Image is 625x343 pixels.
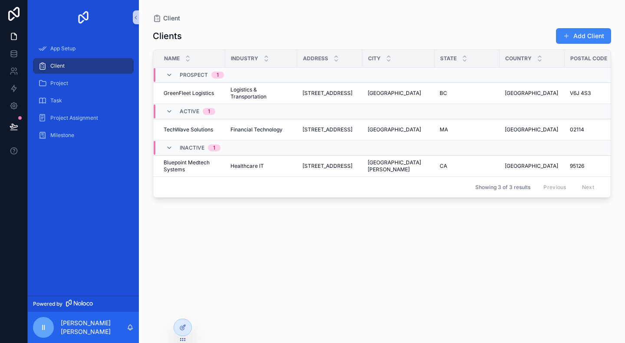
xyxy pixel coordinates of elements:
[505,126,558,133] span: [GEOGRAPHIC_DATA]
[42,322,45,333] span: ii
[505,126,559,133] a: [GEOGRAPHIC_DATA]
[164,126,213,133] span: TechWave Solutions
[230,163,264,170] span: Healthcare IT
[33,41,134,56] a: App Setup
[505,163,558,170] span: [GEOGRAPHIC_DATA]
[440,90,494,97] a: BC
[303,90,357,97] a: [STREET_ADDRESS]
[505,163,559,170] a: [GEOGRAPHIC_DATA]
[164,159,220,173] a: Bluepoint Medtech Systems
[50,45,76,52] span: App Setup
[33,93,134,108] a: Task
[440,126,448,133] span: MA
[180,108,199,115] span: Active
[164,90,214,97] span: GreenFleet Logistics
[570,90,591,97] span: V6J 4S3
[33,301,62,307] span: Powered by
[33,110,134,126] a: Project Assignment
[505,55,532,62] span: Country
[230,126,292,133] a: Financial Technology
[556,28,611,44] button: Add Client
[28,35,139,154] div: scrollable content
[28,296,139,312] a: Powered by
[440,90,447,97] span: BC
[440,126,494,133] a: MA
[303,55,328,62] span: Address
[33,58,134,74] a: Client
[368,90,421,97] span: [GEOGRAPHIC_DATA]
[163,14,180,23] span: Client
[217,72,219,78] div: 1
[303,163,357,170] a: [STREET_ADDRESS]
[303,126,352,133] span: [STREET_ADDRESS]
[475,184,530,191] span: Showing 3 of 3 results
[61,319,127,336] p: [PERSON_NAME] [PERSON_NAME]
[180,72,208,78] span: Prospect
[50,114,98,121] span: Project Assignment
[505,90,559,97] a: [GEOGRAPHIC_DATA]
[33,127,134,143] a: Milestone
[153,30,182,42] h1: Clients
[230,163,292,170] a: Healthcare IT
[368,159,429,173] a: [GEOGRAPHIC_DATA][PERSON_NAME]
[50,62,65,69] span: Client
[440,163,447,170] span: CA
[231,55,258,62] span: Industry
[440,55,457,62] span: State
[33,75,134,91] a: Project
[570,90,625,97] a: V6J 4S3
[570,126,625,133] a: 02114
[368,126,429,133] a: [GEOGRAPHIC_DATA]
[230,126,283,133] span: Financial Technology
[368,126,421,133] span: [GEOGRAPHIC_DATA]
[50,97,62,104] span: Task
[303,90,352,97] span: [STREET_ADDRESS]
[303,163,352,170] span: [STREET_ADDRESS]
[440,163,494,170] a: CA
[153,14,180,23] a: Client
[50,80,68,87] span: Project
[570,163,584,170] span: 95126
[50,132,74,139] span: Milestone
[505,90,558,97] span: [GEOGRAPHIC_DATA]
[180,144,204,151] span: Inactive
[570,163,625,170] a: 95126
[164,55,180,62] span: Name
[303,126,357,133] a: [STREET_ADDRESS]
[570,126,584,133] span: 02114
[76,10,90,24] img: App logo
[164,90,220,97] a: GreenFleet Logistics
[368,90,429,97] a: [GEOGRAPHIC_DATA]
[570,55,607,62] span: Postal Code
[368,55,381,62] span: City
[230,86,292,100] a: Logistics & Transportation
[208,108,210,115] div: 1
[164,126,220,133] a: TechWave Solutions
[213,144,215,151] div: 1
